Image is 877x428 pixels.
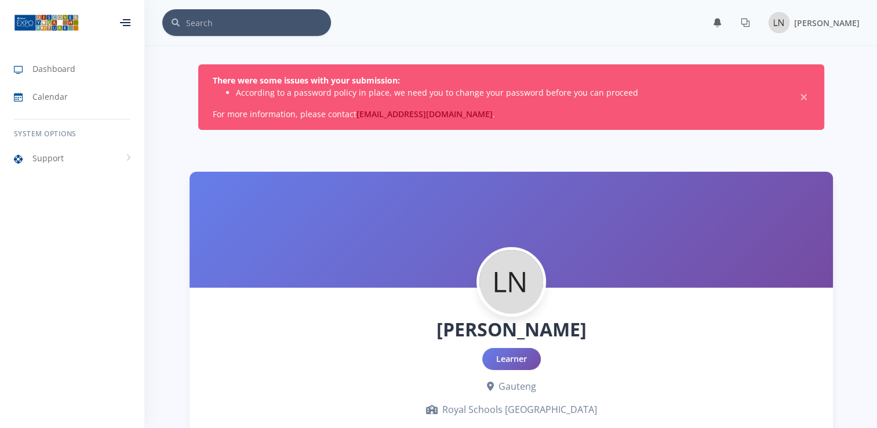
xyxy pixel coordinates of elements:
[208,315,814,343] h1: [PERSON_NAME]
[794,17,860,28] span: [PERSON_NAME]
[32,152,64,164] span: Support
[482,348,540,370] div: Learner
[798,92,810,103] span: ×
[186,9,331,36] input: Search
[208,402,814,416] div: Royal Schools [GEOGRAPHIC_DATA]
[479,250,543,314] img: Profile Picture
[14,13,79,32] img: ...
[236,86,782,99] li: According to a password policy in place, we need you to change your password before you can proceed
[32,63,75,75] span: Dashboard
[769,12,789,33] img: Image placeholder
[198,64,824,130] div: For more information, please contact .
[213,75,400,86] strong: There were some issues with your submission:
[798,92,810,103] button: Close
[356,108,493,119] a: [EMAIL_ADDRESS][DOMAIN_NAME]
[32,90,68,103] span: Calendar
[759,10,860,35] a: Image placeholder [PERSON_NAME]
[208,379,814,393] div: Gauteng
[14,129,130,139] h6: System Options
